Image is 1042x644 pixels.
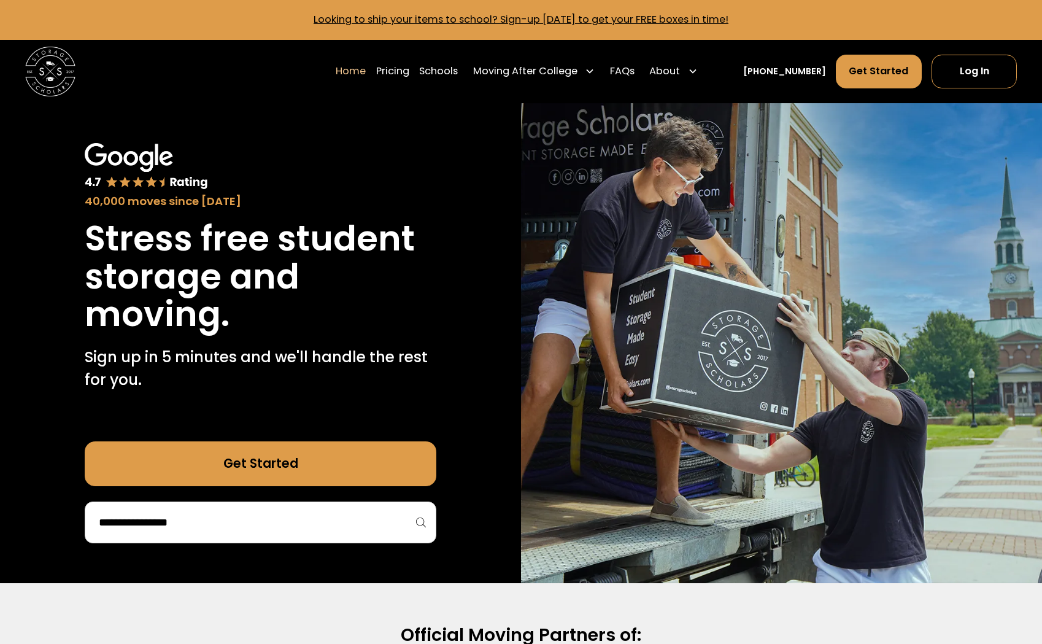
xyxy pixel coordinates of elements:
[521,103,1042,584] img: Storage Scholars makes moving and storage easy.
[25,47,75,97] img: Storage Scholars main logo
[473,64,577,79] div: Moving After College
[85,193,436,210] div: 40,000 moves since [DATE]
[644,54,703,89] div: About
[376,54,409,89] a: Pricing
[468,54,600,89] div: Moving After College
[336,54,366,89] a: Home
[85,346,436,392] p: Sign up in 5 minutes and we'll handle the rest for you.
[649,64,680,79] div: About
[610,54,635,89] a: FAQs
[85,441,436,487] a: Get Started
[419,54,458,89] a: Schools
[85,143,207,190] img: Google 4.7 star rating
[932,55,1017,88] a: Log In
[836,55,922,88] a: Get Started
[85,220,436,334] h1: Stress free student storage and moving.
[743,65,826,78] a: [PHONE_NUMBER]
[314,12,728,26] a: Looking to ship your items to school? Sign-up [DATE] to get your FREE boxes in time!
